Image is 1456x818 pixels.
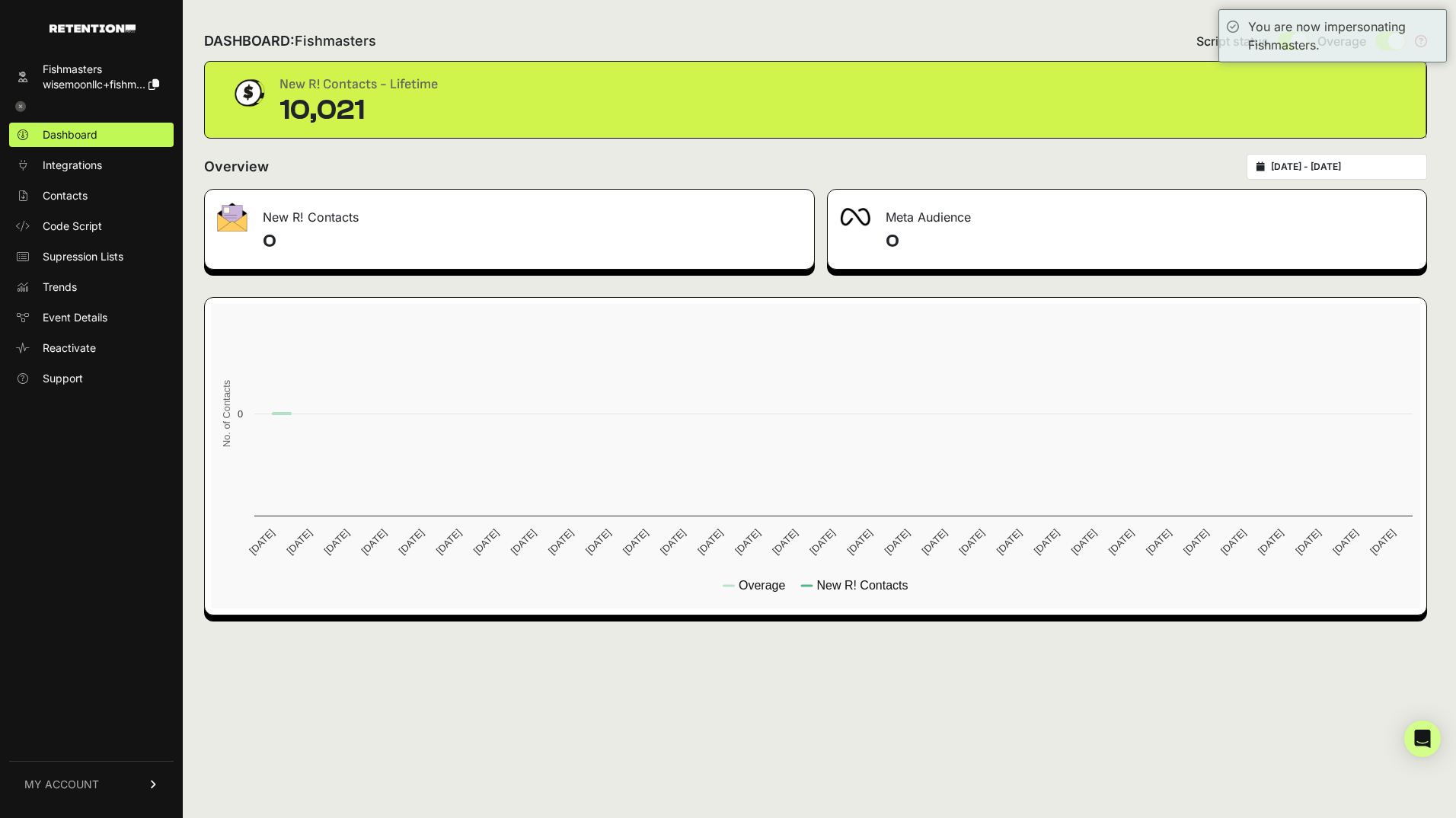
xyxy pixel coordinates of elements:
[43,62,159,77] div: Fishmasters
[471,527,501,557] text: [DATE]
[1106,527,1136,557] text: [DATE]
[221,380,232,447] text: No. of Contacts
[9,761,174,807] a: MY ACCOUNT
[920,527,950,557] text: [DATE]
[828,190,1426,235] div: Meta Audience
[359,527,389,557] text: [DATE]
[1144,527,1173,557] text: [DATE]
[43,371,83,386] span: Support
[9,184,174,208] a: Contacts
[295,33,376,49] span: Fishmasters
[9,275,174,299] a: Trends
[9,57,174,97] a: Fishmasters wisemoonllc+fishm...
[621,527,650,557] text: [DATE]
[807,527,837,557] text: [DATE]
[263,229,802,254] h4: 0
[733,527,762,557] text: [DATE]
[43,280,77,295] span: Trends
[43,219,102,234] span: Code Script
[397,527,426,557] text: [DATE]
[43,188,88,203] span: Contacts
[43,249,123,264] span: Supression Lists
[279,95,438,126] div: 10,021
[770,527,800,557] text: [DATE]
[1256,527,1285,557] text: [DATE]
[1196,32,1269,50] span: Script status
[9,336,174,360] a: Reactivate
[995,527,1024,557] text: [DATE]
[322,527,352,557] text: [DATE]
[204,156,269,177] h2: Overview
[886,229,1414,254] h4: 0
[1181,527,1211,557] text: [DATE]
[434,527,464,557] text: [DATE]
[882,527,912,557] text: [DATE]
[9,214,174,238] a: Code Script
[217,203,247,232] img: fa-envelope-19ae18322b30453b285274b1b8af3d052b27d846a4fbe8435d1a52b978f639a2.png
[583,527,613,557] text: [DATE]
[845,527,874,557] text: [DATE]
[1330,527,1360,557] text: [DATE]
[1293,527,1323,557] text: [DATE]
[1069,527,1099,557] text: [DATE]
[9,153,174,177] a: Integrations
[205,190,814,235] div: New R! Contacts
[9,244,174,269] a: Supression Lists
[1368,527,1397,557] text: [DATE]
[43,340,96,356] span: Reactivate
[43,158,102,173] span: Integrations
[24,777,99,792] span: MY ACCOUNT
[49,24,136,33] img: Retention.com
[284,527,314,557] text: [DATE]
[1218,527,1248,557] text: [DATE]
[957,527,987,557] text: [DATE]
[546,527,576,557] text: [DATE]
[238,408,243,420] text: 0
[1404,721,1441,757] div: Open Intercom Messenger
[43,127,97,142] span: Dashboard
[739,579,785,592] text: Overage
[204,30,376,52] h2: DASHBOARD:
[247,527,276,557] text: [DATE]
[658,527,688,557] text: [DATE]
[229,74,267,112] img: dollar-coin-05c43ed7efb7bc0c12610022525b4bbbb207c7efeef5aecc26f025e68dcafac9.png
[9,366,174,391] a: Support
[1032,527,1062,557] text: [DATE]
[695,527,725,557] text: [DATE]
[43,310,107,325] span: Event Details
[816,579,908,592] text: New R! Contacts
[43,78,145,91] span: wisemoonllc+fishm...
[9,305,174,330] a: Event Details
[840,208,870,226] img: fa-meta-2f981b61bb99beabf952f7030308934f19ce035c18b003e963880cc3fabeebb7.png
[509,527,538,557] text: [DATE]
[1248,18,1438,54] div: You are now impersonating Fishmasters.
[9,123,174,147] a: Dashboard
[279,74,438,95] div: New R! Contacts - Lifetime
